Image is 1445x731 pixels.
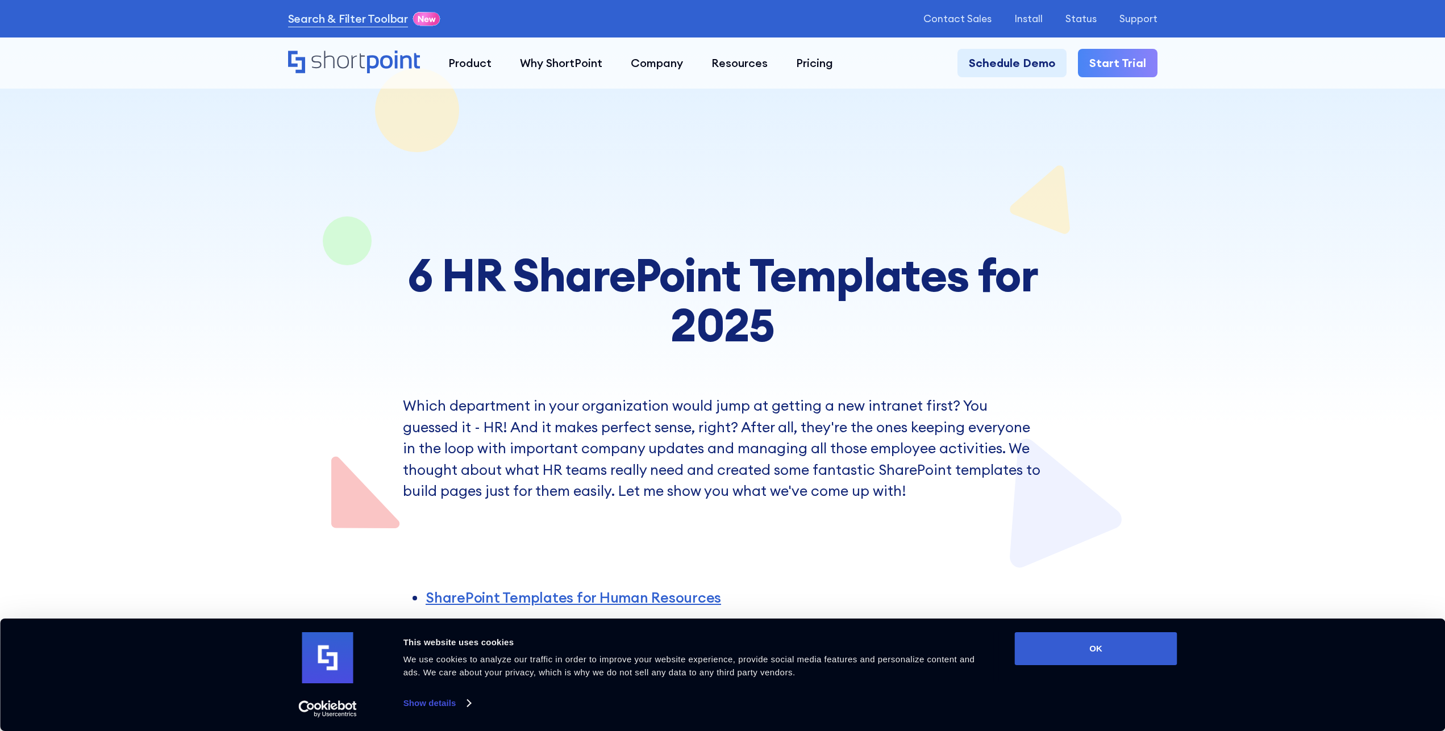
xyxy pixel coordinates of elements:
[923,13,992,24] a: Contact Sales
[448,55,492,72] div: Product
[407,246,1038,353] strong: 6 HR SharePoint Templates for 2025
[520,55,602,72] div: Why ShortPoint
[403,636,989,649] div: This website uses cookies
[1119,13,1157,24] a: Support
[711,55,768,72] div: Resources
[426,588,721,607] a: SharePoint Templates for Human Resources
[288,10,408,27] a: Search & Filter Toolbar
[403,654,975,677] span: We use cookies to analyze our traffic in order to improve your website experience, provide social...
[506,49,617,77] a: Why ShortPoint
[302,632,353,683] img: logo
[796,55,833,72] div: Pricing
[617,49,697,77] a: Company
[631,55,683,72] div: Company
[278,700,377,717] a: Usercentrics Cookiebot - opens in a new window
[1078,49,1157,77] a: Start Trial
[957,49,1067,77] a: Schedule Demo
[782,49,847,77] a: Pricing
[1065,13,1097,24] a: Status
[288,51,420,75] a: Home
[1015,632,1177,665] button: OK
[403,395,1042,502] p: Which department in your organization would jump at getting a new intranet first? You guessed it ...
[1014,13,1043,24] a: Install
[434,49,506,77] a: Product
[403,695,470,712] a: Show details
[697,49,782,77] a: Resources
